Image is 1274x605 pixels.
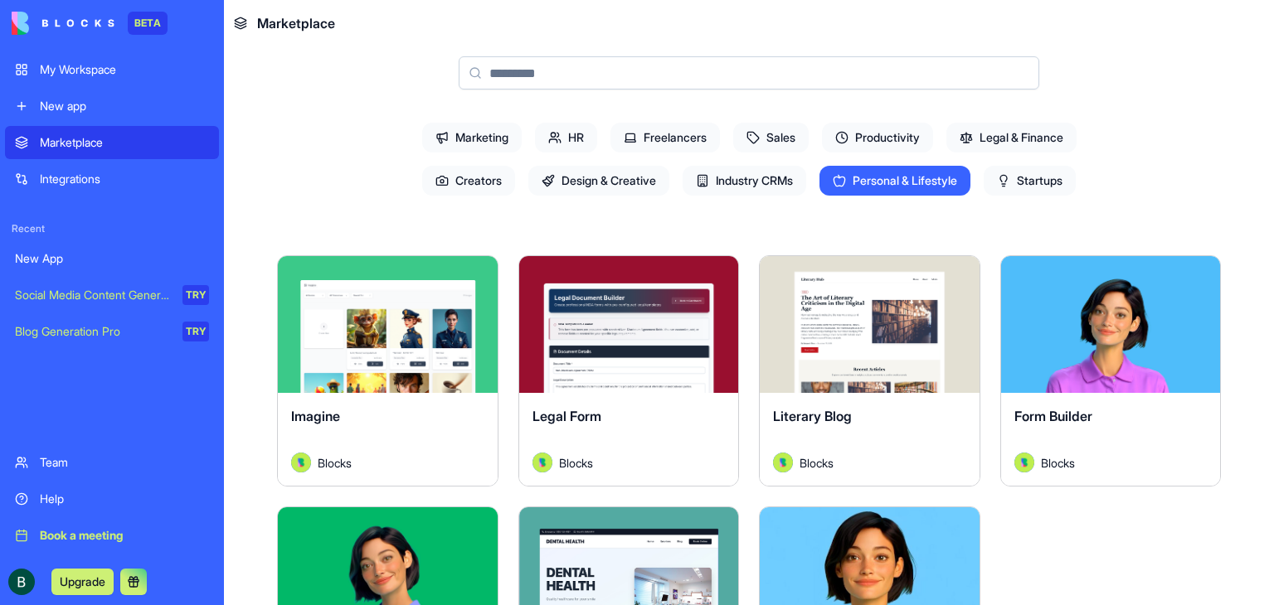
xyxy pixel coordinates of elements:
[318,454,352,472] span: Blocks
[257,13,335,33] span: Marketplace
[518,255,740,486] a: Legal FormAvatarBlocks
[683,166,806,196] span: Industry CRMs
[1041,454,1075,472] span: Blocks
[40,527,209,544] div: Book a meeting
[5,446,219,479] a: Team
[422,166,515,196] span: Creators
[40,61,209,78] div: My Workspace
[5,315,219,348] a: Blog Generation ProTRY
[128,12,168,35] div: BETA
[291,453,311,472] img: Avatar
[40,454,209,471] div: Team
[5,162,219,196] a: Integrations
[182,322,209,341] div: TRY
[5,242,219,275] a: New App
[5,278,219,312] a: Social Media Content GeneratorTRY
[5,53,219,86] a: My Workspace
[40,171,209,187] div: Integrations
[759,255,980,486] a: Literary BlogAvatarBlocks
[822,123,933,152] span: Productivity
[819,166,970,196] span: Personal & Lifestyle
[40,134,209,151] div: Marketplace
[12,12,114,35] img: logo
[291,408,340,424] span: Imagine
[528,166,669,196] span: Design & Creative
[773,408,852,424] span: Literary Blog
[5,482,219,515] a: Help
[40,491,209,507] div: Help
[800,454,834,472] span: Blocks
[559,454,593,472] span: Blocks
[5,519,219,552] a: Book a meeting
[1014,408,1092,424] span: Form Builder
[5,90,219,123] a: New app
[277,255,498,486] a: ImagineAvatarBlocks
[773,453,793,472] img: Avatar
[40,98,209,114] div: New app
[12,12,168,35] a: BETA
[946,123,1077,152] span: Legal & Finance
[535,123,597,152] span: HR
[51,569,114,595] button: Upgrade
[5,222,219,235] span: Recent
[8,569,35,595] img: ACg8ocI1aEFFPNpCZ7V0Y6C0CK7CfVn1REy1hNGEUesFN9Wrin0OYQ=s96-c
[1014,453,1034,472] img: Avatar
[15,250,209,267] div: New App
[182,285,209,305] div: TRY
[5,126,219,159] a: Marketplace
[51,573,114,589] a: Upgrade
[422,123,522,152] span: Marketing
[532,408,601,424] span: Legal Form
[984,166,1076,196] span: Startups
[532,453,552,472] img: Avatar
[1000,255,1222,486] a: Form BuilderAvatarBlocks
[15,287,171,303] div: Social Media Content Generator
[610,123,720,152] span: Freelancers
[733,123,809,152] span: Sales
[15,323,171,340] div: Blog Generation Pro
